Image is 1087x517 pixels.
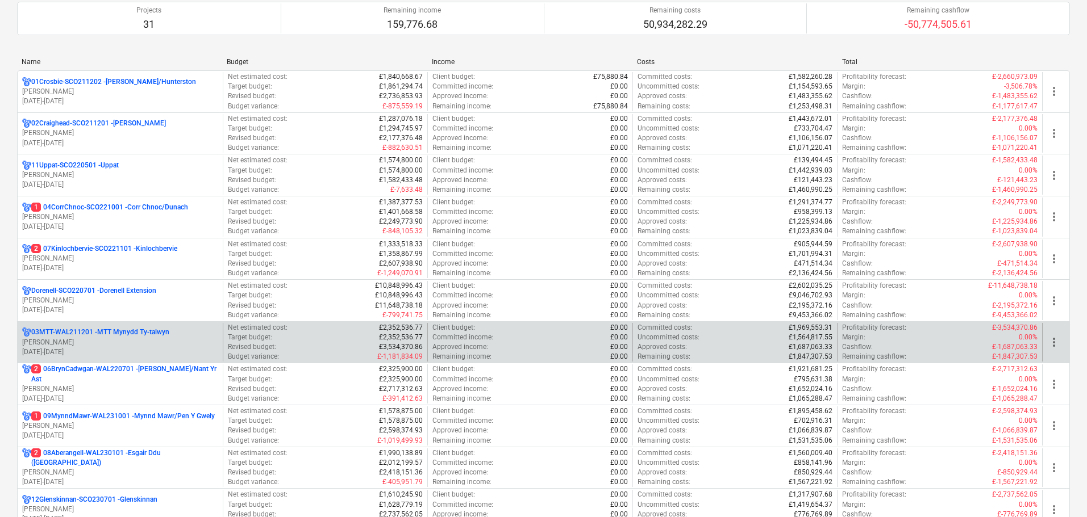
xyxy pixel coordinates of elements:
p: 11Uppat-SCO220501 - Uppat [31,161,119,170]
p: £1,574,800.00 [379,166,423,175]
p: Remaining income : [432,310,492,320]
p: Approved income : [432,175,488,185]
p: Uncommitted costs : [638,166,699,175]
p: £1,861,294.74 [379,82,423,91]
p: Net estimated cost : [228,114,288,124]
p: Net estimated cost : [228,197,288,207]
p: £-2,249,773.90 [992,197,1038,207]
p: 12Glenskinnan-SCO230701 - Glenskinnan [31,495,157,505]
p: Committed costs : [638,155,692,165]
span: 1 [31,411,41,421]
p: Budget variance : [228,143,279,153]
p: [PERSON_NAME] [22,505,218,514]
p: £0.00 [610,143,628,153]
p: 0.00% [1019,249,1038,259]
p: Net estimated cost : [228,239,288,249]
p: Target budget : [228,291,272,300]
p: £0.00 [610,91,628,101]
p: Target budget : [228,207,272,217]
p: £0.00 [610,175,628,185]
p: Committed costs : [638,281,692,291]
p: £3,534,370.86 [379,342,423,352]
p: £0.00 [610,268,628,278]
p: £121,443.23 [794,175,832,185]
p: £0.00 [610,133,628,143]
p: [PERSON_NAME] [22,296,218,305]
div: Name [22,58,218,66]
p: Committed costs : [638,197,692,207]
span: more_vert [1047,210,1061,224]
p: Committed costs : [638,72,692,82]
p: Client budget : [432,155,475,165]
span: more_vert [1047,252,1061,266]
p: £1,106,156.07 [789,133,832,143]
p: £-1,106,156.07 [992,133,1038,143]
p: 06BrynCadwgan-WAL220701 - [PERSON_NAME]/Nant Yr Ast [31,364,218,384]
p: [PERSON_NAME] [22,87,218,96]
p: Net estimated cost : [228,281,288,291]
p: £0.00 [610,239,628,249]
p: Approved income : [432,217,488,226]
p: £1,840,668.67 [379,72,423,82]
p: £1,333,518.33 [379,239,423,249]
p: Approved income : [432,342,488,352]
p: Remaining income : [432,185,492,195]
p: Committed costs : [638,239,692,249]
p: £-875,559.19 [382,102,423,111]
p: Cashflow : [842,217,873,226]
p: £0.00 [610,114,628,124]
p: Approved costs : [638,133,687,143]
div: 104CorrChnoc-SCO221001 -Corr Chnoc/Dunach[PERSON_NAME][DATE]-[DATE] [22,203,218,232]
div: Income [432,58,628,66]
p: £0.00 [610,342,628,352]
p: £-1,249,070.91 [377,268,423,278]
p: Cashflow : [842,259,873,268]
p: £2,195,372.16 [789,301,832,310]
p: Uncommitted costs : [638,249,699,259]
p: £-2,177,376.48 [992,114,1038,124]
p: £1,460,990.25 [789,185,832,195]
p: Committed costs : [638,323,692,333]
p: Remaining costs : [638,185,690,195]
p: [PERSON_NAME] [22,128,218,138]
p: Budget variance : [228,102,279,111]
p: £0.00 [610,207,628,217]
p: Remaining cashflow : [842,185,906,195]
p: Remaining income : [432,268,492,278]
p: £0.00 [610,281,628,291]
p: [PERSON_NAME] [22,254,218,263]
p: £0.00 [610,197,628,207]
p: Client budget : [432,281,475,291]
p: £75,880.84 [593,72,628,82]
span: more_vert [1047,377,1061,391]
p: £-1,460,990.25 [992,185,1038,195]
p: [PERSON_NAME] [22,338,218,347]
p: £0.00 [610,310,628,320]
p: £1,701,994.31 [789,249,832,259]
p: 0.00% [1019,207,1038,217]
p: Remaining costs : [638,226,690,236]
div: Costs [637,58,833,66]
p: Revised budget : [228,301,276,310]
div: 02Craighead-SCO211201 -[PERSON_NAME][PERSON_NAME][DATE]-[DATE] [22,119,218,148]
p: 01Crosbie-SCO211202 - [PERSON_NAME]/Hunterston [31,77,196,87]
span: 2 [31,448,41,457]
p: -50,774,505.61 [905,18,972,31]
p: £-2,195,372.16 [992,301,1038,310]
div: Project has multi currencies enabled [22,286,31,296]
p: £-7,633.48 [390,185,423,195]
p: £2,249,773.90 [379,217,423,226]
p: Committed income : [432,82,493,91]
p: 09MynndMawr-WAL231001 - Mynnd Mawr/Pen Y Gwely [31,411,215,421]
p: £-1,225,934.86 [992,217,1038,226]
p: £0.00 [610,185,628,195]
p: £0.00 [610,166,628,175]
p: £-1,023,839.04 [992,226,1038,236]
p: Committed costs : [638,114,692,124]
p: £2,136,424.56 [789,268,832,278]
p: Revised budget : [228,91,276,101]
p: £0.00 [610,249,628,259]
div: Project has multi currencies enabled [22,244,31,254]
p: £1,564,817.55 [789,333,832,342]
span: more_vert [1047,294,1061,308]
